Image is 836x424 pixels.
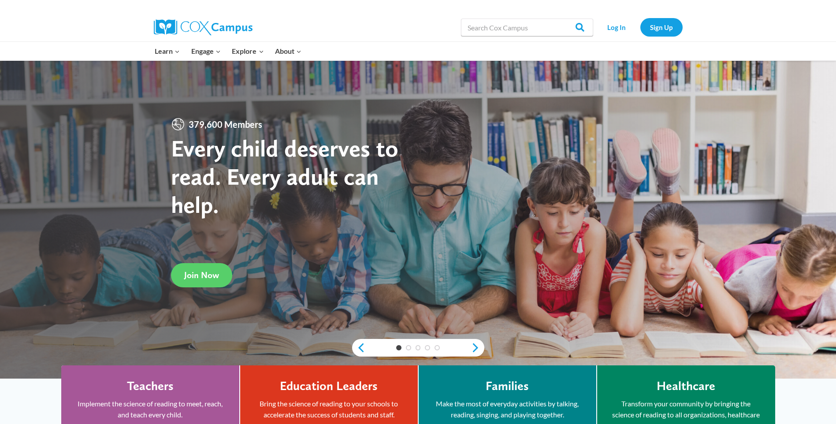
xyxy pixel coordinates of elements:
[149,42,307,60] nav: Primary Navigation
[406,345,411,350] a: 2
[432,398,583,420] p: Make the most of everyday activities by talking, reading, singing, and playing together.
[486,379,529,394] h4: Families
[352,339,484,357] div: content slider buttons
[191,45,221,57] span: Engage
[74,398,226,420] p: Implement the science of reading to meet, reach, and teach every child.
[396,345,401,350] a: 1
[280,379,378,394] h4: Education Leaders
[471,342,484,353] a: next
[416,345,421,350] a: 3
[155,45,180,57] span: Learn
[598,18,683,36] nav: Secondary Navigation
[232,45,264,57] span: Explore
[275,45,301,57] span: About
[640,18,683,36] a: Sign Up
[352,342,365,353] a: previous
[253,398,405,420] p: Bring the science of reading to your schools to accelerate the success of students and staff.
[435,345,440,350] a: 5
[598,18,636,36] a: Log In
[185,117,266,131] span: 379,600 Members
[461,19,593,36] input: Search Cox Campus
[171,263,232,287] a: Join Now
[171,134,398,218] strong: Every child deserves to read. Every adult can help.
[127,379,174,394] h4: Teachers
[425,345,430,350] a: 4
[657,379,715,394] h4: Healthcare
[154,19,253,35] img: Cox Campus
[184,270,219,280] span: Join Now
